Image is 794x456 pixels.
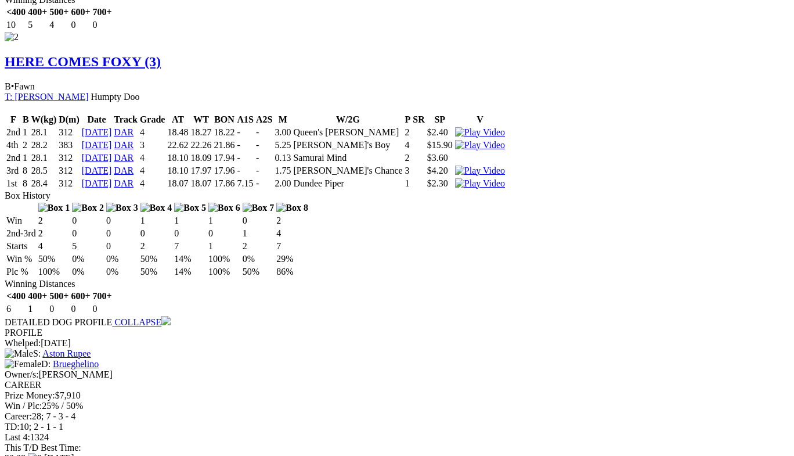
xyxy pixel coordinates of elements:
[208,203,240,213] img: Box 6
[6,290,26,302] th: <400
[276,266,309,278] td: 86%
[405,114,412,125] th: P
[5,316,781,328] div: DETAILED DOG PROFILE
[190,127,212,138] td: 18.27
[38,228,71,239] td: 2
[82,153,112,163] a: [DATE]
[6,215,37,227] td: Win
[455,140,505,150] img: Play Video
[5,390,781,401] div: $7,910
[49,290,69,302] th: 500+
[427,165,453,177] td: $4.20
[31,139,57,151] td: 28.2
[5,422,20,432] span: TD:
[82,166,112,175] a: [DATE]
[81,114,113,125] th: Date
[92,19,113,31] td: 0
[190,139,212,151] td: 22.26
[405,178,412,189] td: 1
[6,228,37,239] td: 2nd-3rd
[208,266,241,278] td: 100%
[58,165,80,177] td: 312
[22,165,30,177] td: 8
[140,215,173,227] td: 1
[242,266,275,278] td: 50%
[255,152,273,164] td: -
[114,140,133,150] a: DAR
[5,349,41,358] span: S:
[405,165,412,177] td: 3
[174,203,206,213] img: Box 5
[82,140,112,150] a: [DATE]
[106,215,139,227] td: 0
[174,253,207,265] td: 14%
[58,178,80,189] td: 312
[139,178,166,189] td: 4
[27,19,48,31] td: 5
[293,152,403,164] td: Samurai Mind
[190,152,212,164] td: 18.09
[6,240,37,252] td: Starts
[38,253,71,265] td: 50%
[255,114,273,125] th: A2S
[5,54,161,69] a: HERE COMES FOXY (3)
[167,152,189,164] td: 18.10
[5,349,33,359] img: Male
[70,6,91,18] th: 600+
[38,240,71,252] td: 4
[49,19,69,31] td: 4
[5,328,781,338] div: PROFILE
[174,228,207,239] td: 0
[405,139,412,151] td: 4
[92,6,113,18] th: 700+
[22,114,30,125] th: B
[427,127,453,138] td: $2.40
[276,228,309,239] td: 4
[58,139,80,151] td: 383
[243,203,275,213] img: Box 7
[208,228,241,239] td: 0
[71,240,104,252] td: 5
[114,178,133,188] a: DAR
[6,127,21,138] td: 2nd
[167,178,189,189] td: 18.07
[276,240,309,252] td: 7
[255,178,273,189] td: -
[242,240,275,252] td: 2
[6,6,26,18] th: <400
[293,139,403,151] td: [PERSON_NAME]'s Boy
[455,127,505,138] img: Play Video
[242,253,275,265] td: 0%
[140,266,173,278] td: 50%
[70,303,91,315] td: 0
[71,266,104,278] td: 0%
[5,338,781,349] div: [DATE]
[113,114,138,125] th: Track
[6,303,26,315] td: 6
[236,165,254,177] td: -
[6,253,37,265] td: Win %
[454,114,506,125] th: V
[71,228,104,239] td: 0
[255,165,273,177] td: -
[5,443,81,453] span: This T/D Best Time:
[114,317,161,327] span: COLLAPSE
[190,178,212,189] td: 18.07
[140,253,173,265] td: 50%
[58,152,80,164] td: 312
[213,165,235,177] td: 17.96
[22,127,30,138] td: 1
[213,139,235,151] td: 21.86
[427,114,453,125] th: SP
[6,178,21,189] td: 1st
[27,6,48,18] th: 400+
[5,411,32,421] span: Career:
[70,19,91,31] td: 0
[255,127,273,138] td: -
[293,178,403,189] td: Dundee Piper
[455,127,505,137] a: View replay
[6,266,37,278] td: Plc %
[38,203,70,213] img: Box 1
[5,81,35,91] span: B Fawn
[208,253,241,265] td: 100%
